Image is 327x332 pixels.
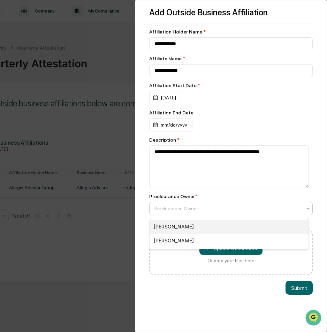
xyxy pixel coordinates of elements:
[7,53,20,66] img: 1746055101610-c473b297-6a78-478c-a979-82029cc54cd1
[7,15,127,26] p: How can we help?
[7,89,13,94] div: 🖐️
[150,234,309,248] div: [PERSON_NAME]
[69,118,84,123] span: Pylon
[14,88,45,95] span: Preclearance
[286,281,313,295] button: Submit
[24,53,114,60] div: Start new chat
[4,98,47,111] a: 🔎Data Lookup
[150,220,309,234] div: [PERSON_NAME]
[18,32,115,39] input: Clear
[49,118,84,123] a: Powered byPylon
[149,56,313,61] div: Affiliate Name
[7,102,13,107] div: 🔎
[149,137,313,143] div: Description
[149,29,313,35] div: Affiliation Holder Name
[207,258,254,263] div: Or drop your files here
[149,110,313,115] div: Affiliation End Date
[14,101,44,108] span: Data Lookup
[149,194,197,199] div: Preclearance Owner
[24,60,91,66] div: We're offline, we'll be back soon
[149,7,313,17] div: Add Outside Business Affiliation
[149,83,313,88] div: Affiliation Start Date
[4,85,48,98] a: 🖐️Preclearance
[149,118,192,131] div: mm/dd/yyyy
[119,55,127,64] button: Start new chat
[58,88,86,95] span: Attestations
[51,89,56,94] div: 🗄️
[48,85,89,98] a: 🗄️Attestations
[305,309,324,328] iframe: Open customer support
[149,91,181,104] div: [DATE]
